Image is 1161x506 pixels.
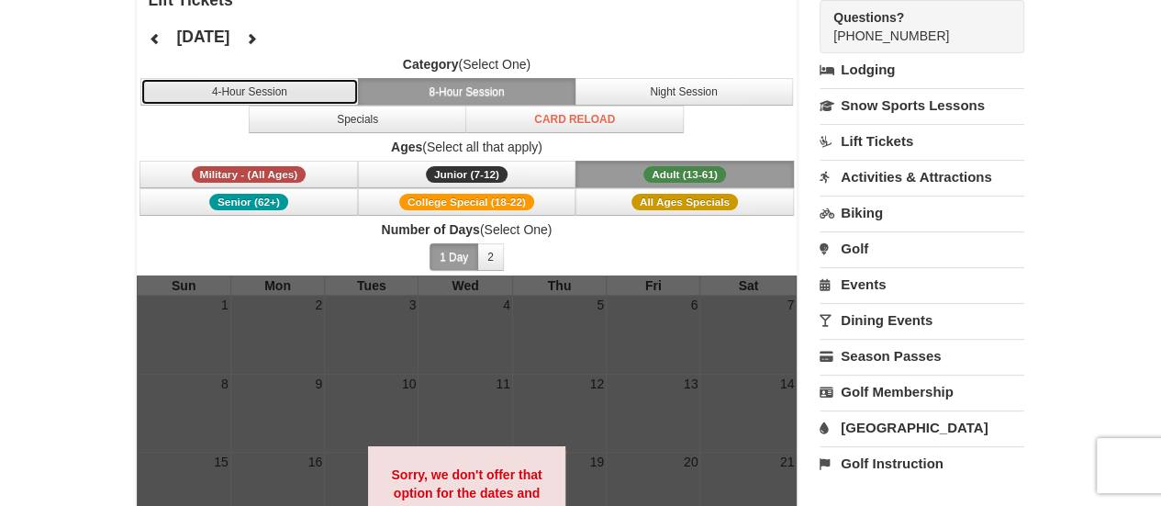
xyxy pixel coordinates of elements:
strong: Number of Days [381,222,479,237]
label: (Select all that apply) [137,138,798,156]
strong: Questions? [833,10,904,25]
a: Golf [820,231,1024,265]
span: All Ages Specials [631,194,738,210]
span: [PHONE_NUMBER] [833,8,991,43]
button: 4-Hour Session [140,78,359,106]
button: 1 Day [430,243,478,271]
a: Season Passes [820,339,1024,373]
button: Military - (All Ages) [140,161,358,188]
a: Snow Sports Lessons [820,88,1024,122]
span: Military - (All Ages) [192,166,307,183]
a: Biking [820,196,1024,230]
a: Dining Events [820,303,1024,337]
strong: Category [403,57,459,72]
span: Senior (62+) [209,194,288,210]
button: 2 [477,243,504,271]
button: Card Reload [465,106,684,133]
a: [GEOGRAPHIC_DATA] [820,410,1024,444]
span: Junior (7-12) [426,166,508,183]
span: Adult (13-61) [643,166,726,183]
button: Specials [249,106,467,133]
h4: [DATE] [176,28,229,46]
a: Lift Tickets [820,124,1024,158]
button: College Special (18-22) [358,188,576,216]
label: (Select One) [137,220,798,239]
button: Adult (13-61) [575,161,794,188]
button: Night Session [575,78,793,106]
button: 8-Hour Session [358,78,576,106]
a: Lodging [820,53,1024,86]
button: Junior (7-12) [358,161,576,188]
strong: Ages [391,140,422,154]
a: Golf Instruction [820,446,1024,480]
a: Golf Membership [820,375,1024,409]
label: (Select One) [137,55,798,73]
button: All Ages Specials [575,188,794,216]
a: Events [820,267,1024,301]
span: College Special (18-22) [399,194,534,210]
a: Activities & Attractions [820,160,1024,194]
button: Senior (62+) [140,188,358,216]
